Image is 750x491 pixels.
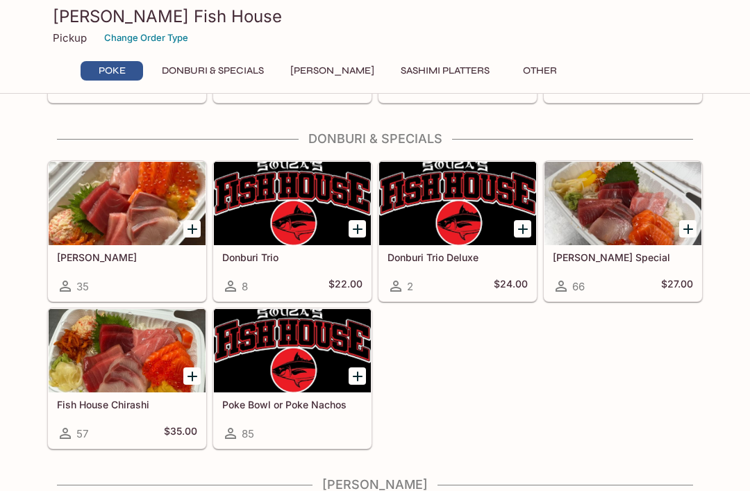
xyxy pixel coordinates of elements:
[154,61,272,81] button: Donburi & Specials
[407,280,413,293] span: 2
[553,251,693,263] h5: [PERSON_NAME] Special
[283,61,382,81] button: [PERSON_NAME]
[242,280,248,293] span: 8
[98,27,194,49] button: Change Order Type
[48,161,206,301] a: [PERSON_NAME]35
[514,220,531,238] button: Add Donburi Trio Deluxe
[572,280,585,293] span: 66
[48,308,206,449] a: Fish House Chirashi57$35.00
[661,278,693,294] h5: $27.00
[328,278,362,294] h5: $22.00
[81,61,143,81] button: Poke
[679,220,697,238] button: Add Souza Special
[57,399,197,410] h5: Fish House Chirashi
[349,367,366,385] button: Add Poke Bowl or Poke Nachos
[214,162,371,245] div: Donburi Trio
[49,309,206,392] div: Fish House Chirashi
[49,162,206,245] div: Sashimi Donburis
[387,251,528,263] h5: Donburi Trio Deluxe
[214,309,371,392] div: Poke Bowl or Poke Nachos
[76,427,88,440] span: 57
[222,251,362,263] h5: Donburi Trio
[53,6,697,27] h3: [PERSON_NAME] Fish House
[183,367,201,385] button: Add Fish House Chirashi
[222,399,362,410] h5: Poke Bowl or Poke Nachos
[47,131,703,147] h4: Donburi & Specials
[349,220,366,238] button: Add Donburi Trio
[508,61,571,81] button: Other
[57,251,197,263] h5: [PERSON_NAME]
[164,425,197,442] h5: $35.00
[183,220,201,238] button: Add Sashimi Donburis
[213,161,372,301] a: Donburi Trio8$22.00
[378,161,537,301] a: Donburi Trio Deluxe2$24.00
[379,162,536,245] div: Donburi Trio Deluxe
[393,61,497,81] button: Sashimi Platters
[544,162,701,245] div: Souza Special
[76,280,89,293] span: 35
[53,31,87,44] p: Pickup
[242,427,254,440] span: 85
[494,278,528,294] h5: $24.00
[544,161,702,301] a: [PERSON_NAME] Special66$27.00
[213,308,372,449] a: Poke Bowl or Poke Nachos85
